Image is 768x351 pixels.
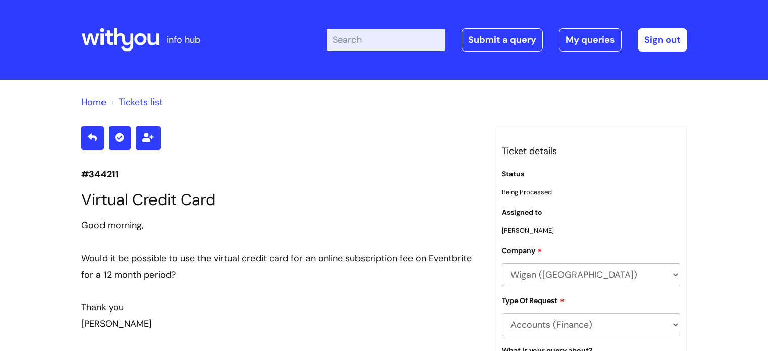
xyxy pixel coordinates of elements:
label: Status [502,170,524,178]
a: Tickets list [119,96,163,108]
label: Company [502,245,542,255]
a: Submit a query [462,28,543,52]
input: Search [327,29,445,51]
h1: Virtual Credit Card [81,190,480,209]
p: #344211 [81,166,480,182]
p: info hub [167,32,200,48]
a: My queries [559,28,622,52]
div: [PERSON_NAME] [81,316,480,332]
div: Good morning, [81,217,480,233]
h3: Ticket details [502,143,681,159]
p: Being Processed [502,186,681,198]
label: Assigned to [502,208,542,217]
div: | - [327,28,687,52]
label: Type Of Request [502,295,565,305]
div: Thank you [81,299,480,315]
a: Sign out [638,28,687,52]
div: Would it be possible to use the virtual credit card for an online subscription fee on Eventbrite ... [81,250,480,283]
p: [PERSON_NAME] [502,225,681,236]
li: Tickets list [109,94,163,110]
li: Solution home [81,94,106,110]
a: Home [81,96,106,108]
